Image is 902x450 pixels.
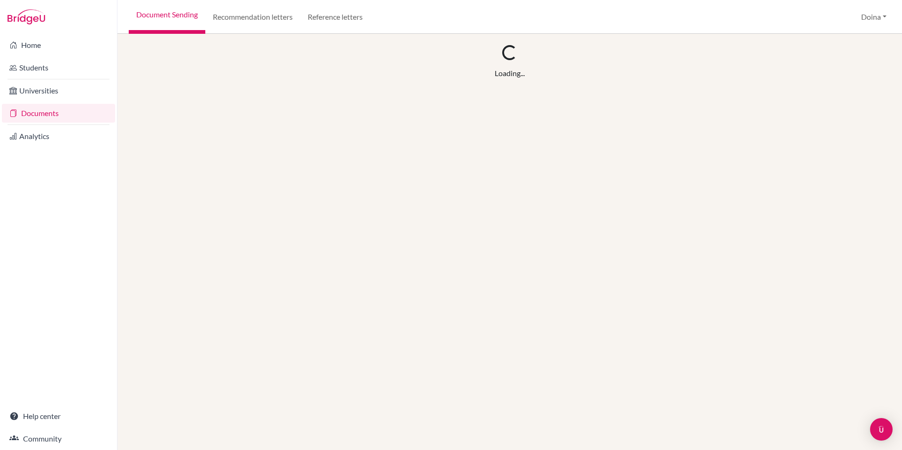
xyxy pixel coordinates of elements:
[2,58,115,77] a: Students
[2,429,115,448] a: Community
[857,8,891,26] button: Doina
[8,9,45,24] img: Bridge-U
[2,104,115,123] a: Documents
[2,36,115,54] a: Home
[870,418,893,441] div: Open Intercom Messenger
[2,407,115,426] a: Help center
[2,81,115,100] a: Universities
[495,68,525,79] div: Loading...
[2,127,115,146] a: Analytics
